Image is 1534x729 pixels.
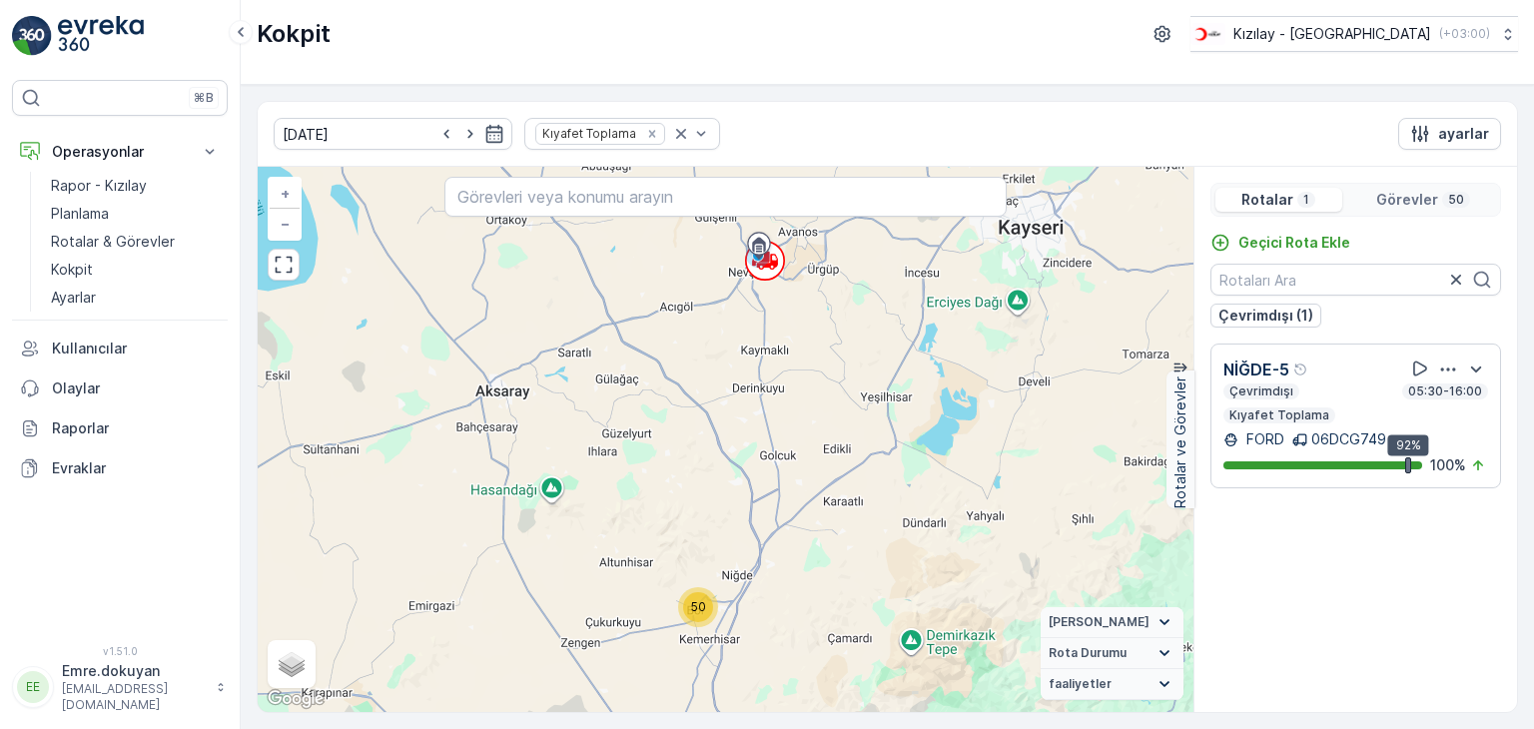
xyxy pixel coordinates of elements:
summary: Rota Durumu [1041,638,1183,669]
p: 50 [1446,192,1466,208]
p: Kızılay - [GEOGRAPHIC_DATA] [1233,24,1431,44]
p: [EMAIL_ADDRESS][DOMAIN_NAME] [62,681,206,713]
p: Kokpit [51,260,93,280]
a: Ayarlar [43,284,228,312]
button: Kızılay - [GEOGRAPHIC_DATA](+03:00) [1190,16,1518,52]
span: − [281,215,291,232]
span: 50 [691,599,706,614]
p: 100 % [1430,455,1466,475]
button: Çevrimdışı (1) [1210,304,1321,328]
a: Uzaklaştır [270,209,300,239]
p: Kıyafet Toplama [1227,407,1331,423]
p: Çevrimdışı [1227,383,1295,399]
div: 50 [678,587,718,627]
input: Rotaları Ara [1210,264,1501,296]
div: EE [17,671,49,703]
p: Rotalar & Görevler [51,232,175,252]
button: Operasyonlar [12,132,228,172]
p: Kokpit [257,18,331,50]
span: Rota Durumu [1049,645,1127,661]
p: NİĞDE-5 [1223,358,1289,381]
span: + [281,185,290,202]
p: 1 [1301,192,1311,208]
p: Kullanıcılar [52,339,220,359]
button: ayarlar [1398,118,1501,150]
a: Kokpit [43,256,228,284]
a: Bu bölgeyi Google Haritalar'da açın (yeni pencerede açılır) [263,686,329,712]
img: logo [12,16,52,56]
a: Yakınlaştır [270,179,300,209]
a: Rotalar & Görevler [43,228,228,256]
p: Raporlar [52,418,220,438]
img: logo_light-DOdMpM7g.png [58,16,144,56]
span: [PERSON_NAME] [1049,614,1150,630]
a: Geçici Rota Ekle [1210,233,1350,253]
div: Yardım Araç İkonu [1293,362,1309,377]
p: Ayarlar [51,288,96,308]
p: ayarlar [1438,124,1489,144]
a: Raporlar [12,408,228,448]
p: Rotalar ve Görevler [1170,376,1190,508]
a: Olaylar [12,368,228,408]
input: Görevleri veya konumu arayın [444,177,1006,217]
a: Rapor - Kızılay [43,172,228,200]
p: Rotalar [1241,190,1293,210]
p: Evraklar [52,458,220,478]
span: v 1.51.0 [12,645,228,657]
p: Olaylar [52,378,220,398]
p: Planlama [51,204,109,224]
p: Geçici Rota Ekle [1238,233,1350,253]
p: ⌘B [194,90,214,106]
div: 92% [1388,434,1429,456]
p: ( +03:00 ) [1439,26,1490,42]
p: Operasyonlar [52,142,188,162]
span: faaliyetler [1049,676,1112,692]
a: Kullanıcılar [12,329,228,368]
a: Planlama [43,200,228,228]
p: 05:30-16:00 [1406,383,1484,399]
p: Çevrimdışı (1) [1218,306,1313,326]
summary: faaliyetler [1041,669,1183,700]
p: Emre.dokuyan [62,661,206,681]
div: Kıyafet Toplama [536,124,639,143]
input: dd/mm/yyyy [274,118,512,150]
p: Görevler [1376,190,1438,210]
img: Google [263,686,329,712]
button: EEEmre.dokuyan[EMAIL_ADDRESS][DOMAIN_NAME] [12,661,228,713]
p: Rapor - Kızılay [51,176,147,196]
p: FORD [1242,429,1284,449]
a: Evraklar [12,448,228,488]
div: Remove Kıyafet Toplama [641,126,663,142]
p: 06DCG749 [1311,429,1386,449]
img: k%C4%B1z%C4%B1lay_D5CCths_t1JZB0k.png [1190,23,1225,45]
a: Layers [270,642,314,686]
summary: [PERSON_NAME] [1041,607,1183,638]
